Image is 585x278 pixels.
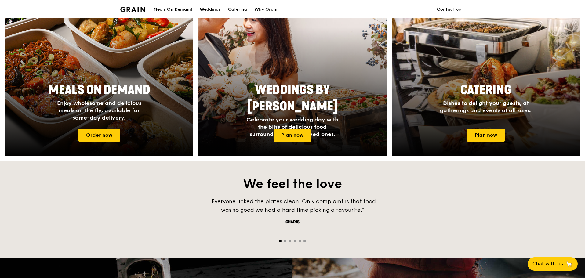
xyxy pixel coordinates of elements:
[57,100,141,121] span: Enjoy wholesome and delicious meals on the fly, available for same-day delivery.
[196,0,224,19] a: Weddings
[289,240,291,242] span: Go to slide 3
[224,0,251,19] a: Catering
[246,116,338,138] span: Celebrate your wedding day with the bliss of delicious food surrounded by your loved ones.
[460,83,511,97] span: Catering
[228,0,247,19] div: Catering
[440,100,532,114] span: Dishes to delight your guests, at gatherings and events of all sizes.
[294,240,296,242] span: Go to slide 4
[467,129,505,142] a: Plan now
[200,0,221,19] div: Weddings
[532,260,563,268] span: Chat with us
[528,257,578,271] button: Chat with us🦙
[78,129,120,142] a: Order now
[247,83,338,114] span: Weddings by [PERSON_NAME]
[279,240,282,242] span: Go to slide 1
[284,240,286,242] span: Go to slide 2
[303,240,306,242] span: Go to slide 6
[565,260,573,268] span: 🦙
[154,0,192,19] div: Meals On Demand
[433,0,465,19] a: Contact us
[201,197,384,214] div: "Everyone licked the plates clean. Only complaint is that food was so good we had a hard time pic...
[274,129,311,142] a: Plan now
[48,83,150,97] span: Meals On Demand
[251,0,281,19] a: Why Grain
[299,240,301,242] span: Go to slide 5
[254,0,278,19] div: Why Grain
[120,7,145,12] img: Grain
[201,219,384,225] div: Charis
